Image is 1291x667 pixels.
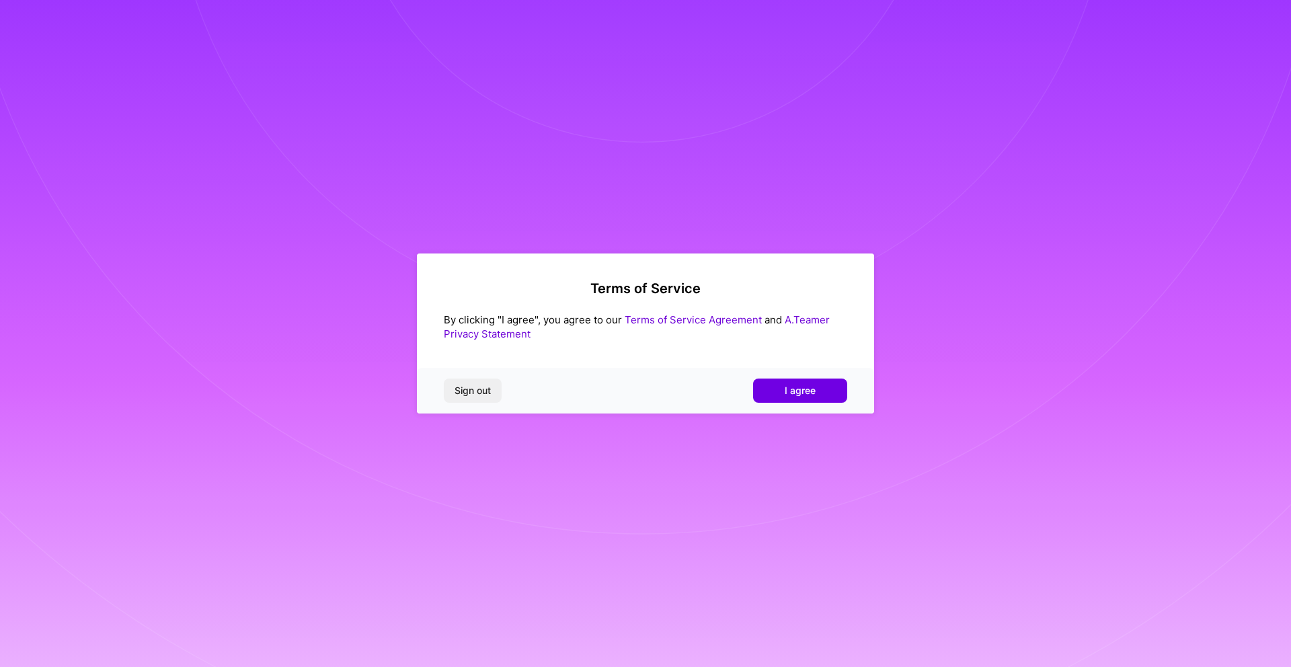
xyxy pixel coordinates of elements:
[753,379,847,403] button: I agree
[625,313,762,326] a: Terms of Service Agreement
[444,313,847,341] div: By clicking "I agree", you agree to our and
[785,384,816,397] span: I agree
[455,384,491,397] span: Sign out
[444,379,502,403] button: Sign out
[444,280,847,297] h2: Terms of Service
